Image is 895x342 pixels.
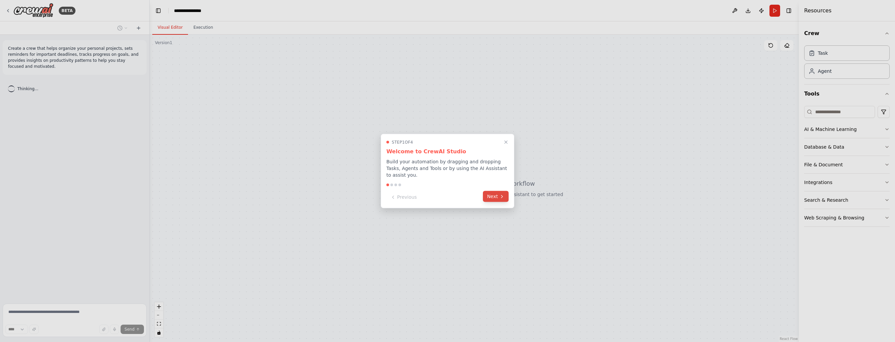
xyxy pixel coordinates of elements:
span: Step 1 of 4 [392,140,413,145]
button: Previous [386,192,421,203]
h3: Welcome to CrewAI Studio [386,148,509,156]
button: Close walkthrough [502,138,510,146]
button: Hide left sidebar [154,6,163,15]
button: Next [483,191,509,202]
p: Build your automation by dragging and dropping Tasks, Agents and Tools or by using the AI Assista... [386,158,509,178]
